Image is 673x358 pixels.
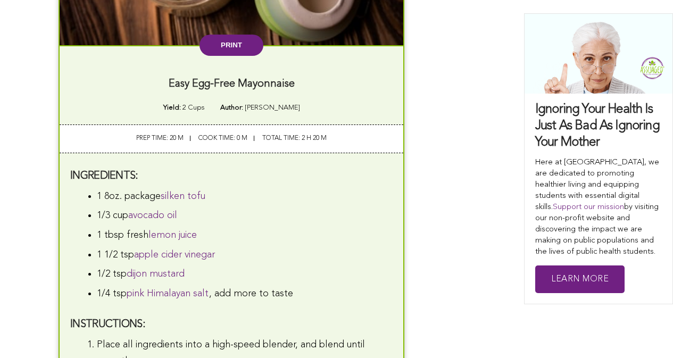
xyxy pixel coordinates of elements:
[97,227,393,244] li: 1 tbsp fresh
[97,266,393,282] li: 1/2 tsp
[535,265,625,294] a: Learn More
[127,289,209,298] a: pink Himalayan salt
[70,169,393,183] h3: ingredients:
[97,247,393,263] li: 1 1/2 tsp
[134,250,215,260] a: apple cider vinegar
[177,216,178,217] img: f0100p59y31NXQSRUQXNPRROTPPO
[262,135,327,141] span: total time: 2 H 20 M
[70,318,393,331] h3: instructions:
[197,235,197,236] img: ao104g04tzxISLNMPLSIKMMJOKKJ
[70,77,393,91] h3: Easy Egg-Free Mayonnaise
[205,196,206,197] img: kf117c37w1-LVOQPSOVLNPPMRNNM
[215,255,215,255] img: image-9243629-13305110
[163,104,181,111] strong: Yield:
[220,104,243,111] strong: Author:
[198,135,254,141] span: cook time: 0 M
[182,104,204,111] span: 2 cups
[97,207,393,224] li: 1/3 cup
[127,269,185,279] a: dijon mustard
[200,35,263,56] button: Print
[128,211,177,220] a: avocado oil
[161,192,205,201] a: silken tofu
[97,286,393,302] li: 1/4 tsp , add more to taste
[245,104,300,111] span: [PERSON_NAME]
[136,135,190,141] span: prep time: 20 M
[620,307,673,358] iframe: Chat Widget
[148,230,197,240] a: lemon juice
[97,188,393,205] li: 1 8oz. package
